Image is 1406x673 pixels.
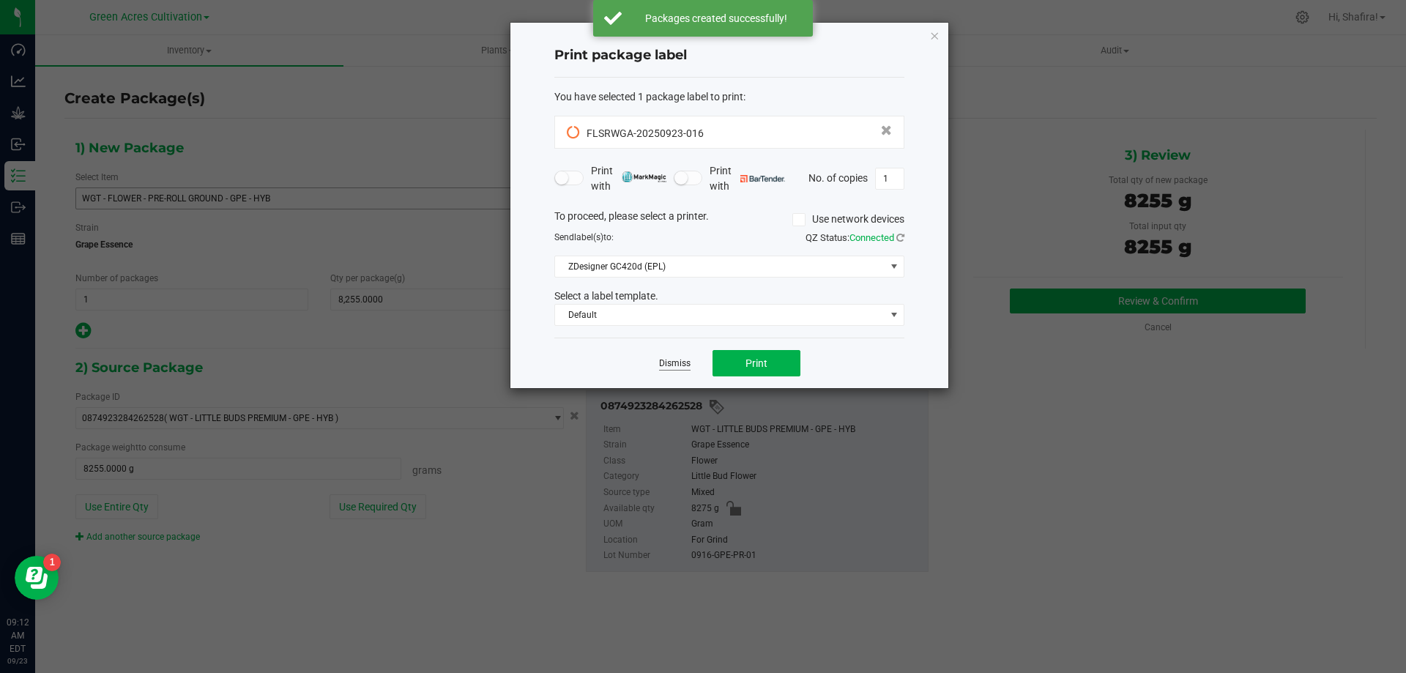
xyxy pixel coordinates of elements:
[554,232,614,242] span: Send to:
[555,256,885,277] span: ZDesigner GC420d (EPL)
[710,163,785,194] span: Print with
[555,305,885,325] span: Default
[745,357,767,369] span: Print
[554,46,904,65] h4: Print package label
[15,556,59,600] iframe: Resource center
[622,171,666,182] img: mark_magic_cybra.png
[713,350,800,376] button: Print
[591,163,666,194] span: Print with
[543,289,915,304] div: Select a label template.
[574,232,603,242] span: label(s)
[554,91,743,103] span: You have selected 1 package label to print
[630,11,802,26] div: Packages created successfully!
[792,212,904,227] label: Use network devices
[849,232,894,243] span: Connected
[808,171,868,183] span: No. of copies
[740,175,785,182] img: bartender.png
[587,127,704,139] span: FLSRWGA-20250923-016
[567,124,583,140] span: Pending Sync
[659,357,691,370] a: Dismiss
[554,89,904,105] div: :
[806,232,904,243] span: QZ Status:
[543,209,915,231] div: To proceed, please select a printer.
[43,554,61,571] iframe: Resource center unread badge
